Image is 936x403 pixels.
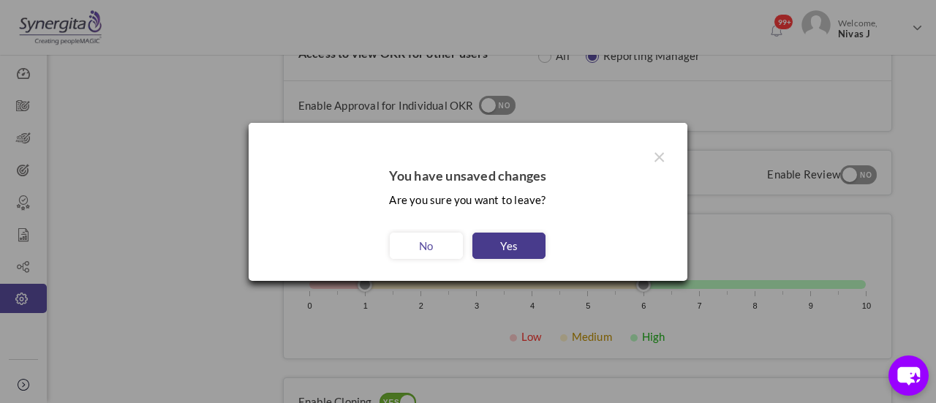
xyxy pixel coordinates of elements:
[271,167,665,185] h4: You have unsaved changes
[271,192,665,207] p: Are you sure you want to leave?
[888,355,929,396] button: chat-button
[472,233,546,259] a: Yes
[653,145,665,167] button: ×
[390,233,463,259] a: No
